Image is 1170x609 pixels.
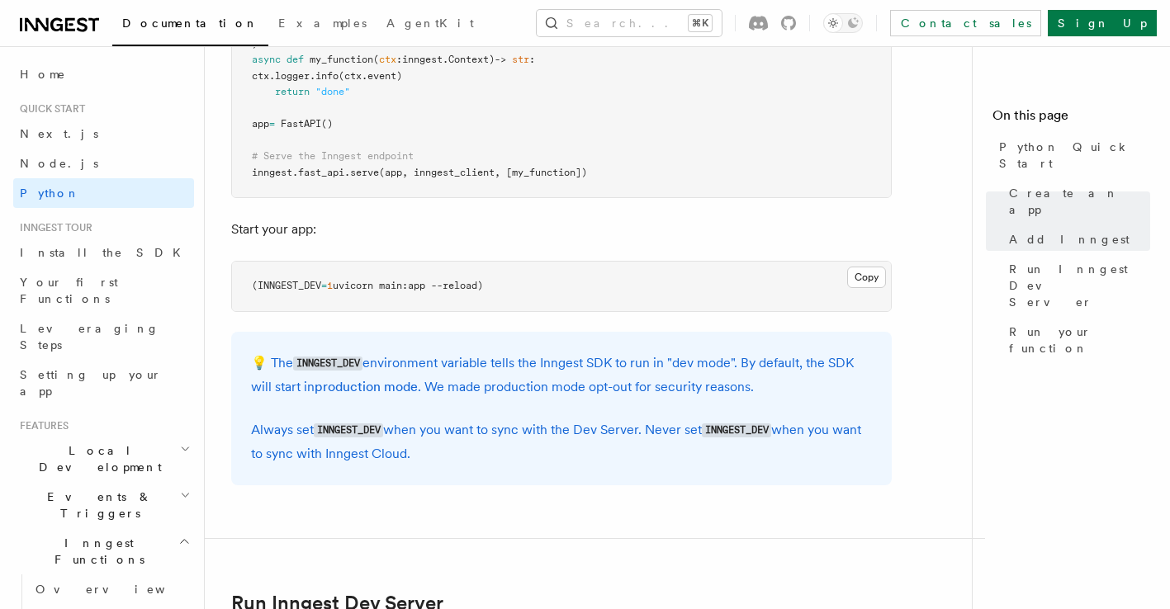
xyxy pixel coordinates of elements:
button: Toggle dark mode [823,13,863,33]
span: Run your function [1009,323,1150,356]
span: Local Development [13,442,180,475]
a: Run your function [1002,317,1150,363]
span: async [252,54,281,65]
button: Search...⌘K [537,10,722,36]
span: . [269,70,275,82]
a: Contact sales [890,10,1041,36]
span: return [275,86,310,97]
span: Inngest Functions [13,535,178,568]
span: ( [373,54,379,65]
span: . [443,54,448,65]
span: ) [252,38,258,50]
p: Start your app: [231,218,892,241]
h4: On this page [992,106,1150,132]
span: Features [13,419,69,432]
a: AgentKit [377,5,484,45]
span: Quick start [13,102,85,116]
span: = [269,118,275,130]
span: Overview [36,583,206,596]
a: Leveraging Steps [13,314,194,360]
p: Always set when you want to sync with the Dev Server. Never set when you want to sync with Innges... [251,418,872,465]
span: Your first Functions [20,276,118,305]
span: logger [275,70,310,82]
span: serve [350,167,379,178]
a: production mode [315,379,418,394]
span: Home [20,66,66,83]
span: . [344,167,350,178]
button: Local Development [13,436,194,482]
span: Python Quick Start [999,139,1150,172]
span: (INNGEST_DEV [252,280,321,291]
span: # Serve the Inngest endpoint [252,150,414,162]
a: Python [13,178,194,208]
span: . [310,70,315,82]
span: ctx [252,70,269,82]
span: : [396,54,402,65]
span: Install the SDK [20,246,191,259]
button: Inngest Functions [13,528,194,574]
span: Python [20,186,80,200]
span: . [292,167,298,178]
button: Copy [847,267,886,288]
span: Setting up your app [20,368,162,398]
span: (ctx.event) [339,70,402,82]
span: uvicorn main:app --reload) [333,280,483,291]
span: Add Inngest [1009,231,1130,248]
span: Create an app [1009,185,1150,218]
span: Node.js [20,157,98,170]
span: Context) [448,54,495,65]
a: Your first Functions [13,267,194,314]
span: Documentation [122,17,258,30]
p: 💡 The environment variable tells the Inngest SDK to run in "dev mode". By default, the SDK will s... [251,352,872,399]
code: INNGEST_DEV [702,423,771,437]
a: Sign Up [1048,10,1157,36]
code: INNGEST_DEV [314,423,383,437]
span: () [321,118,333,130]
kbd: ⌘K [689,15,712,31]
a: Home [13,59,194,89]
span: FastAPI [281,118,321,130]
span: Inngest tour [13,221,92,234]
span: Events & Triggers [13,489,180,522]
span: 1 [327,280,333,291]
span: ctx [379,54,396,65]
span: my_function [310,54,373,65]
span: AgentKit [386,17,474,30]
a: Create an app [1002,178,1150,224]
a: Documentation [112,5,268,46]
span: "done" [315,86,350,97]
a: Examples [268,5,377,45]
span: Run Inngest Dev Server [1009,261,1150,310]
a: Overview [29,574,194,604]
span: app [252,118,269,130]
span: : [529,54,535,65]
span: Examples [278,17,367,30]
code: INNGEST_DEV [293,356,362,371]
span: Leveraging Steps [20,322,159,352]
a: Setting up your app [13,360,194,406]
span: fast_api [298,167,344,178]
span: info [315,70,339,82]
span: inngest [402,54,443,65]
a: Next.js [13,119,194,149]
a: Python Quick Start [992,132,1150,178]
span: (app, inngest_client, [my_function]) [379,167,587,178]
span: = [321,280,327,291]
span: Next.js [20,127,98,140]
a: Add Inngest [1002,224,1150,254]
span: -> [495,54,506,65]
span: str [512,54,529,65]
a: Run Inngest Dev Server [1002,254,1150,317]
button: Events & Triggers [13,482,194,528]
a: Node.js [13,149,194,178]
a: Install the SDK [13,238,194,267]
span: def [287,54,304,65]
span: inngest [252,167,292,178]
